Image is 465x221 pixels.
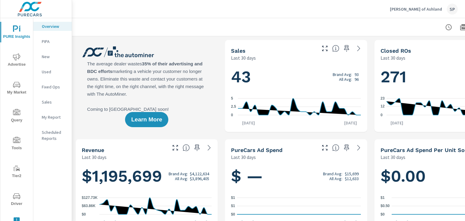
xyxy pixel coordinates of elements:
p: Brand Avg: [333,72,352,77]
div: Overview [33,22,72,31]
p: Last 30 days [82,153,107,161]
a: See more details in report [204,143,214,153]
text: $1 [231,204,235,208]
p: [PERSON_NAME] of Ashland [390,6,442,12]
text: 0 [231,113,233,117]
h5: Revenue [82,147,104,153]
h1: $ — [231,166,361,186]
text: 0 [381,113,383,117]
p: Last 30 days [381,54,405,61]
p: Used [42,69,67,75]
span: PURE Insights [2,25,31,40]
p: Last 30 days [231,54,256,61]
div: SP [447,4,458,15]
span: Total sales revenue over the selected date range. [Source: This data is sourced from the dealer’s... [183,144,190,151]
span: Advertise [2,53,31,68]
p: 96 [355,77,359,82]
p: All Avg: [339,77,352,82]
text: $127.73K [82,196,97,200]
p: [DATE] [340,120,361,126]
p: Brand Avg: [169,171,188,176]
p: $4,122,634 [190,171,209,176]
h5: Closed ROs [381,48,411,54]
p: $15,699 [345,171,359,176]
span: Total cost of media for all PureCars channels for the selected dealership group over the selected... [332,144,339,151]
text: 5 [231,96,233,101]
text: $1 [381,196,385,200]
div: My Report [33,113,72,122]
p: Brand Avg: [323,171,342,176]
text: $1 [231,196,235,200]
span: Save this to your personalized report [192,143,202,153]
p: Overview [42,23,67,29]
span: Save this to your personalized report [342,44,351,53]
p: 93 [355,72,359,77]
span: My Market [2,81,31,96]
text: 12 [381,104,385,108]
text: $0 [231,212,235,216]
span: Save this to your personalized report [342,143,351,153]
p: $12,633 [345,176,359,181]
span: Learn More [131,117,162,122]
span: Number of vehicles sold by the dealership over the selected date range. [Source: This data is sou... [332,45,339,52]
text: $63.86K [82,204,96,208]
div: New [33,52,72,61]
p: All Avg: [329,176,342,181]
span: Query [2,109,31,124]
a: See more details in report [354,44,364,53]
text: $0 [82,212,86,216]
div: Fixed Ops [33,82,72,91]
p: New [42,54,67,60]
p: Last 30 days [231,153,256,161]
div: Used [33,67,72,76]
p: Sales [42,99,67,105]
text: 2.5 [231,105,236,109]
div: Scheduled Reports [33,128,72,143]
h1: $1,195,699 [82,166,212,186]
p: Scheduled Reports [42,129,67,141]
span: Driver [2,193,31,207]
text: $0.50 [381,204,390,208]
text: $0 [381,212,385,216]
p: $3,896,405 [190,176,209,181]
button: Make Fullscreen [320,44,330,53]
span: Tier2 [2,165,31,180]
p: [DATE] [238,120,259,126]
text: 23 [381,96,385,101]
h1: 43 [231,67,361,87]
p: Last 30 days [381,153,405,161]
p: [DATE] [386,120,407,126]
button: Make Fullscreen [320,143,330,153]
p: Fixed Ops [42,84,67,90]
span: Tools [2,137,31,152]
p: PIPA [42,38,67,45]
p: My Report [42,114,67,120]
a: See more details in report [354,143,364,153]
h5: PureCars Ad Spend [231,147,282,153]
div: PIPA [33,37,72,46]
h5: Sales [231,48,246,54]
p: All Avg: [175,176,188,181]
button: Learn More [125,112,168,127]
div: Sales [33,97,72,107]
